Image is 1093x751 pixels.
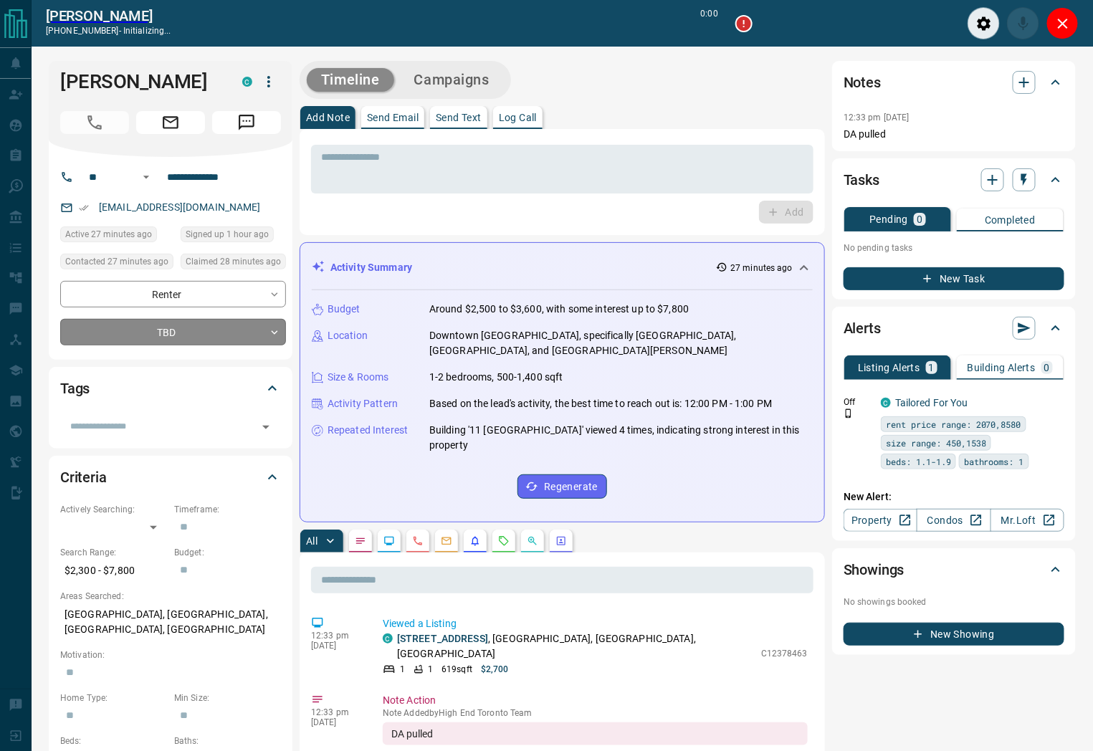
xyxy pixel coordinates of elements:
[186,254,281,269] span: Claimed 28 minutes ago
[869,214,908,224] p: Pending
[429,396,772,411] p: Based on the lead's activity, the best time to reach out is: 12:00 PM - 1:00 PM
[400,68,504,92] button: Campaigns
[328,302,361,317] p: Budget
[136,111,205,134] span: Email
[383,616,808,631] p: Viewed a Listing
[328,423,408,438] p: Repeated Interest
[60,649,281,661] p: Motivation:
[498,535,510,547] svg: Requests
[306,536,318,546] p: All
[844,267,1064,290] button: New Task
[328,370,389,385] p: Size & Rooms
[311,631,361,641] p: 12:33 pm
[886,436,986,450] span: size range: 450,1538
[844,65,1064,100] div: Notes
[181,254,286,274] div: Mon Sep 15 2025
[844,168,879,191] h2: Tasks
[844,509,917,532] a: Property
[46,7,171,24] h2: [PERSON_NAME]
[60,603,281,641] p: [GEOGRAPHIC_DATA], [GEOGRAPHIC_DATA], [GEOGRAPHIC_DATA], [GEOGRAPHIC_DATA]
[917,509,991,532] a: Condos
[330,260,412,275] p: Activity Summary
[844,311,1064,345] div: Alerts
[383,535,395,547] svg: Lead Browsing Activity
[429,302,689,317] p: Around $2,500 to $3,600, with some interest up to $7,800
[400,663,405,676] p: 1
[60,70,221,93] h1: [PERSON_NAME]
[174,692,281,704] p: Min Size:
[174,735,281,747] p: Baths:
[844,163,1064,197] div: Tasks
[985,215,1036,225] p: Completed
[328,396,398,411] p: Activity Pattern
[844,317,881,340] h2: Alerts
[367,113,419,123] p: Send Email
[517,474,607,499] button: Regenerate
[481,663,509,676] p: $2,700
[312,254,813,281] div: Activity Summary27 minutes ago
[844,558,905,581] h2: Showings
[1046,7,1079,39] div: Close
[79,203,89,213] svg: Email Verified
[123,26,171,36] span: initializing...
[701,7,718,39] p: 0:00
[844,553,1064,587] div: Showings
[429,423,813,453] p: Building '11 [GEOGRAPHIC_DATA]' viewed 4 times, indicating strong interest in this property
[555,535,567,547] svg: Agent Actions
[1007,7,1039,39] div: Mute
[844,489,1064,504] p: New Alert:
[844,408,854,418] svg: Push Notification Only
[1044,363,1050,373] p: 0
[844,71,881,94] h2: Notes
[60,281,286,307] div: Renter
[60,254,173,274] div: Mon Sep 15 2025
[968,7,1000,39] div: Audio Settings
[436,113,482,123] p: Send Text
[212,111,281,134] span: Message
[730,262,793,274] p: 27 minutes ago
[256,417,276,437] button: Open
[60,466,107,489] h2: Criteria
[65,254,168,269] span: Contacted 27 minutes ago
[60,226,173,247] div: Mon Sep 15 2025
[60,111,129,134] span: Call
[844,595,1064,608] p: No showings booked
[311,717,361,727] p: [DATE]
[60,371,281,406] div: Tags
[181,226,286,247] div: Mon Sep 15 2025
[844,623,1064,646] button: New Showing
[844,113,910,123] p: 12:33 pm [DATE]
[441,535,452,547] svg: Emails
[429,370,563,385] p: 1-2 bedrooms, 500-1,400 sqft
[844,127,1064,142] p: DA pulled
[917,214,922,224] p: 0
[60,503,167,516] p: Actively Searching:
[991,509,1064,532] a: Mr.Loft
[858,363,920,373] p: Listing Alerts
[60,590,281,603] p: Areas Searched:
[60,692,167,704] p: Home Type:
[429,328,813,358] p: Downtown [GEOGRAPHIC_DATA], specifically [GEOGRAPHIC_DATA], [GEOGRAPHIC_DATA], and [GEOGRAPHIC_DA...
[964,454,1024,469] span: bathrooms: 1
[311,707,361,717] p: 12:33 pm
[174,503,281,516] p: Timeframe:
[383,722,808,745] div: DA pulled
[60,460,281,494] div: Criteria
[355,535,366,547] svg: Notes
[99,201,261,213] a: [EMAIL_ADDRESS][DOMAIN_NAME]
[328,328,368,343] p: Location
[65,227,152,241] span: Active 27 minutes ago
[383,633,393,644] div: condos.ca
[46,24,171,37] p: [PHONE_NUMBER] -
[844,396,872,408] p: Off
[60,559,167,583] p: $2,300 - $7,800
[397,631,754,661] p: , [GEOGRAPHIC_DATA], [GEOGRAPHIC_DATA], [GEOGRAPHIC_DATA]
[895,397,968,408] a: Tailored For You
[442,663,472,676] p: 619 sqft
[886,454,951,469] span: beds: 1.1-1.9
[761,647,808,660] p: C12378463
[174,546,281,559] p: Budget:
[499,113,537,123] p: Log Call
[428,663,433,676] p: 1
[383,708,808,718] p: Note Added by High End Toronto Team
